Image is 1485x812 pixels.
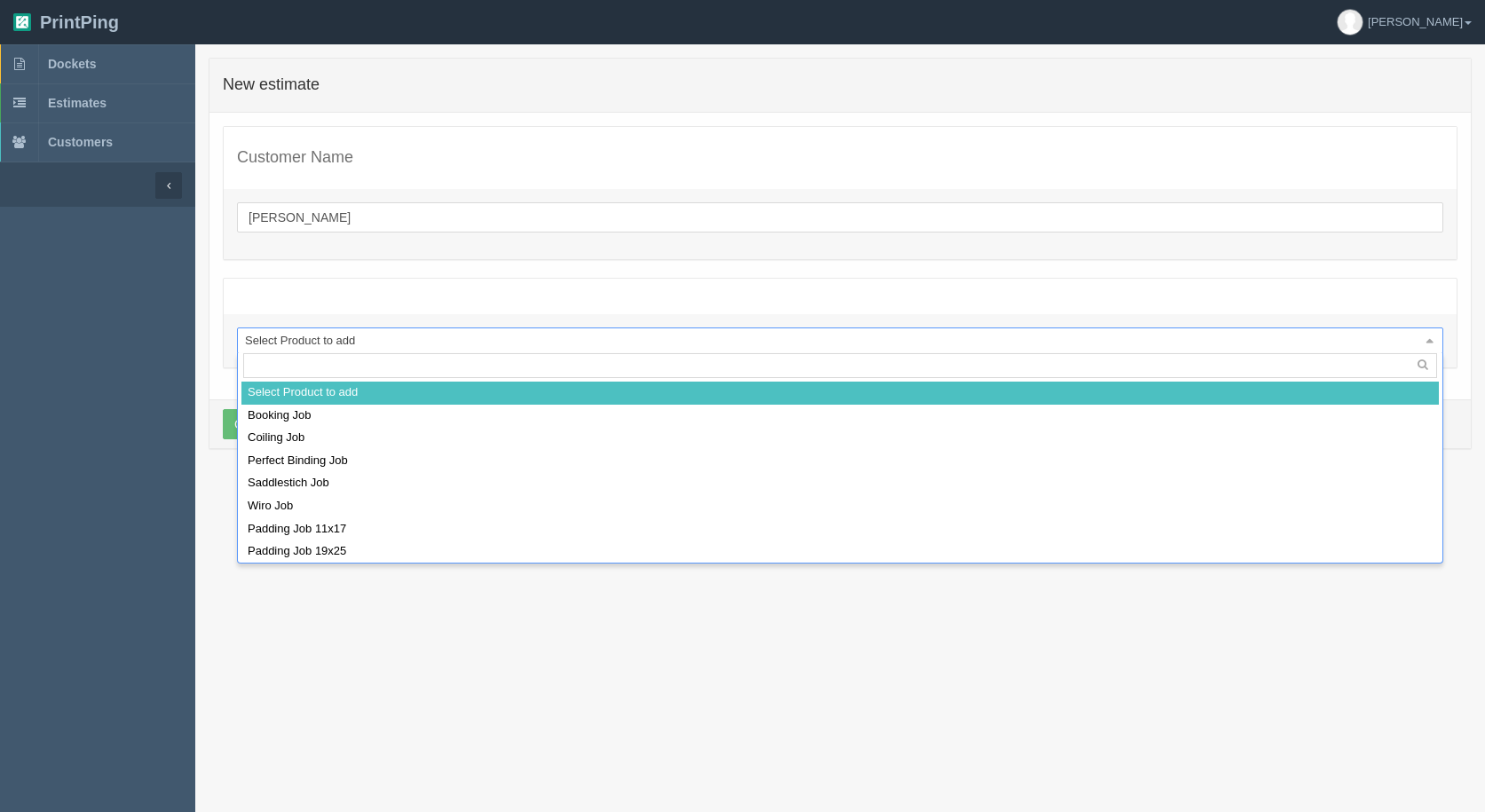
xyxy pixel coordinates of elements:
[241,495,1439,518] div: Wiro Job
[241,450,1439,473] div: Perfect Binding Job
[241,405,1439,428] div: Booking Job
[241,540,1439,564] div: Padding Job 19x25
[241,427,1439,450] div: Coiling Job
[241,518,1439,541] div: Padding Job 11x17
[241,382,1439,405] div: Select Product to add
[241,472,1439,495] div: Saddlestich Job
